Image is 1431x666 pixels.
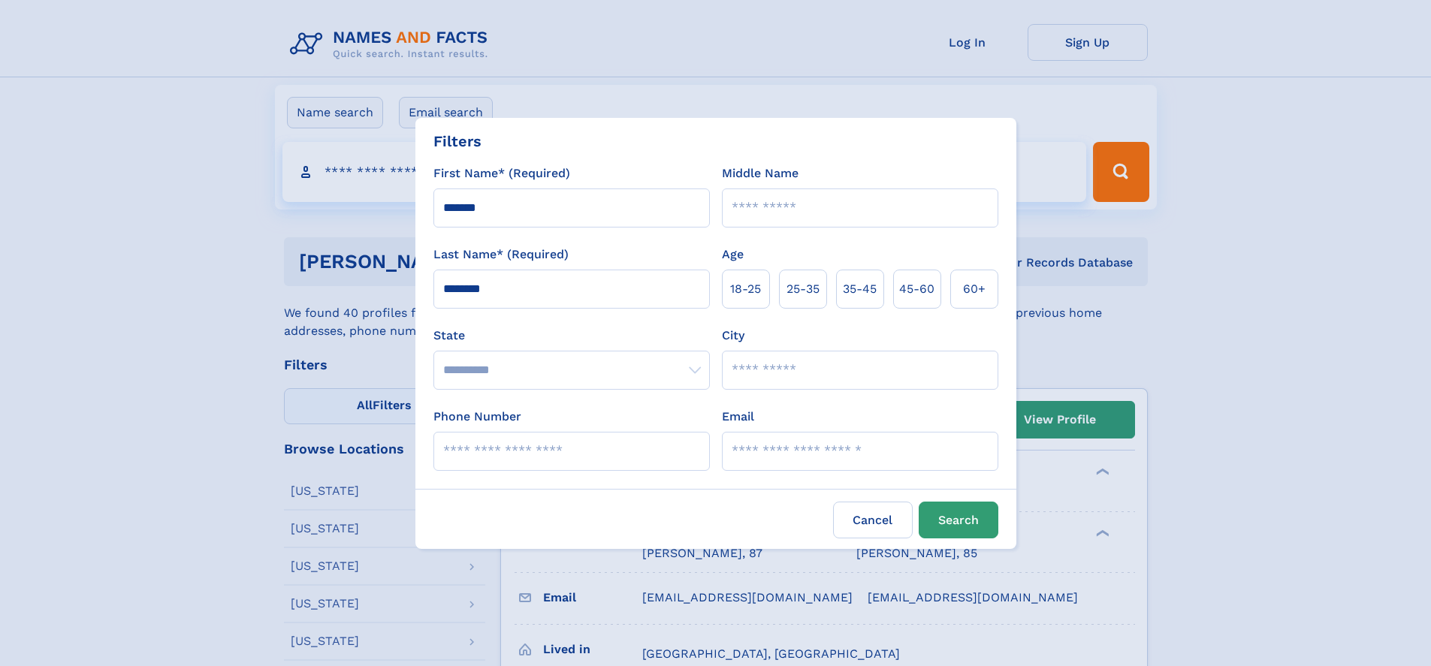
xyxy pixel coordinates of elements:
span: 45‑60 [899,280,934,298]
div: Filters [433,130,482,152]
label: Last Name* (Required) [433,246,569,264]
label: Age [722,246,744,264]
label: First Name* (Required) [433,164,570,182]
span: 25‑35 [786,280,820,298]
label: Cancel [833,502,913,538]
label: Email [722,408,754,426]
span: 60+ [963,280,986,298]
label: Phone Number [433,408,521,426]
label: State [433,327,710,345]
span: 18‑25 [730,280,761,298]
label: City [722,327,744,345]
label: Middle Name [722,164,799,182]
button: Search [919,502,998,538]
span: 35‑45 [843,280,877,298]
